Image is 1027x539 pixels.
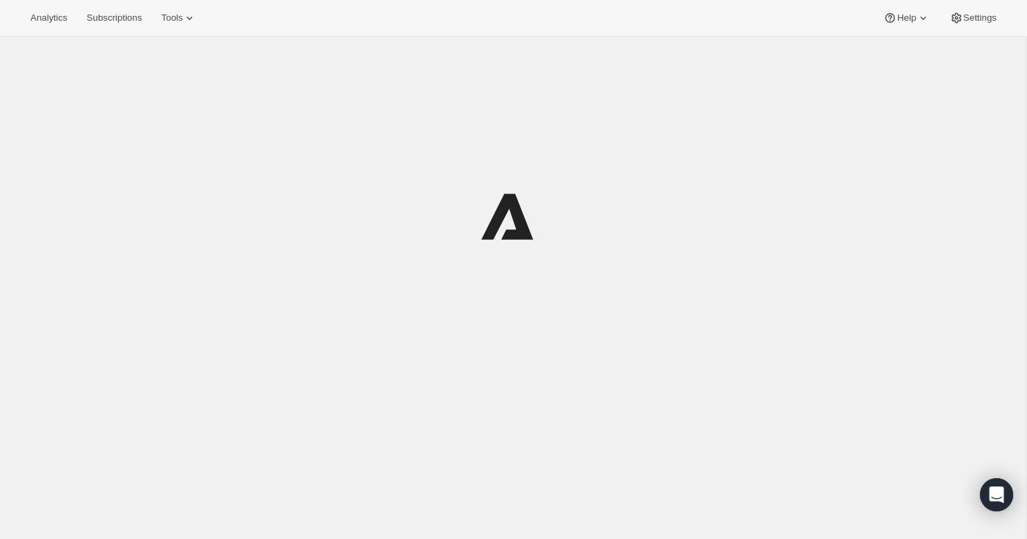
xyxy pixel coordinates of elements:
div: Open Intercom Messenger [980,478,1013,511]
button: Help [875,8,938,28]
button: Subscriptions [78,8,150,28]
span: Analytics [30,12,67,23]
span: Help [897,12,916,23]
span: Settings [963,12,997,23]
button: Analytics [22,8,75,28]
button: Settings [941,8,1005,28]
button: Tools [153,8,205,28]
span: Subscriptions [86,12,142,23]
span: Tools [161,12,183,23]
